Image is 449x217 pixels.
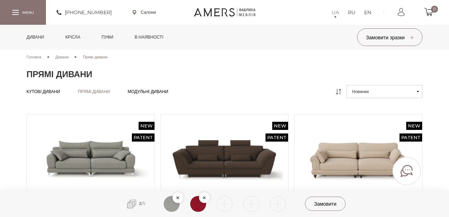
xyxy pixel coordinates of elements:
span: Головна [27,55,41,59]
span: Дивани [56,55,69,59]
a: EN [364,8,371,17]
span: Patent [400,133,422,142]
a: New Patent Прямий Диван Грейсі Прямий Диван Грейсі Прямий [PERSON_NAME] від45 970грн [166,120,283,217]
a: Крісла [60,25,86,50]
a: UA [332,8,339,17]
img: 1576662562.jpg [190,196,206,212]
a: Кутові дивани [27,89,60,95]
a: в наявності [129,25,169,50]
a: Пуфи [96,25,119,50]
a: Модульні дивани [128,89,168,95]
span: Замовити зразки [366,34,413,41]
a: Головна [27,54,41,60]
span: New [272,122,288,130]
span: New [406,122,422,130]
a: New Patent Прямий диван ГОЛДІ Прямий диван ГОЛДІ Прямий диван ГОЛДІ від50 770грн [300,120,417,217]
span: Замовити [305,197,345,211]
a: Салони [133,9,156,16]
span: Patent [266,133,288,142]
a: RU [348,8,355,17]
button: Замовити зразки [357,28,422,46]
h1: Прямі дивани [27,69,422,80]
span: New [139,122,154,130]
a: New Patent Прямий диван ВІККІ Прямий диван ВІККІ Прямий диван ВІККІ від49 680грн [32,120,149,217]
a: Дивани [21,25,49,50]
button: Новинки [346,85,422,98]
a: Дивани [56,54,69,60]
a: [PHONE_NUMBER] [57,8,112,17]
button: Замовити [305,197,346,211]
img: 1576664823.jpg [164,196,180,212]
span: 0 [431,6,438,13]
span: Patent [132,133,154,142]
